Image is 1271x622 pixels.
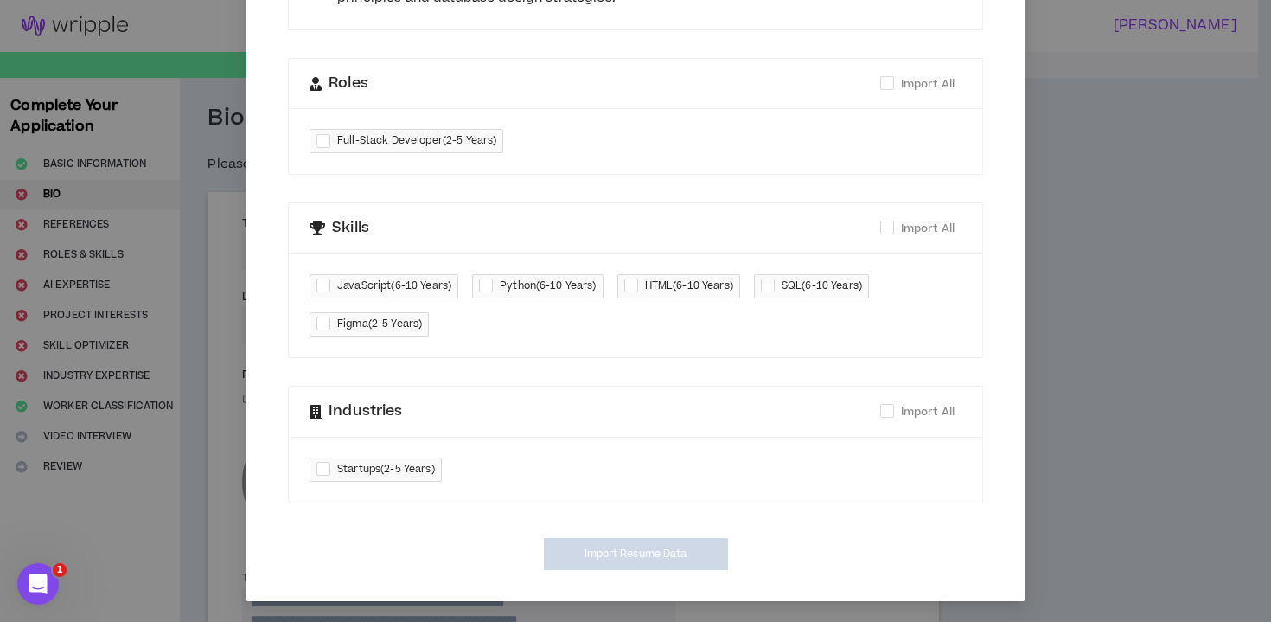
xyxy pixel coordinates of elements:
[332,217,369,240] span: Skills
[329,401,402,423] span: Industries
[901,76,955,92] span: Import All
[901,404,955,420] span: Import All
[500,278,597,295] span: Python ( 6-10 Years )
[17,563,59,605] iframe: Intercom live chat
[337,132,496,150] span: Full-Stack Developer ( 2-5 Years )
[544,538,728,570] button: Import Resume Data
[337,278,451,295] span: JavaScript ( 6-10 Years )
[901,221,955,236] span: Import All
[53,563,67,577] span: 1
[645,278,733,295] span: HTML ( 6-10 Years )
[337,316,422,333] span: Figma ( 2-5 Years )
[337,461,435,478] span: Startups ( 2-5 Years )
[782,278,862,295] span: SQL ( 6-10 Years )
[329,73,368,95] span: Roles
